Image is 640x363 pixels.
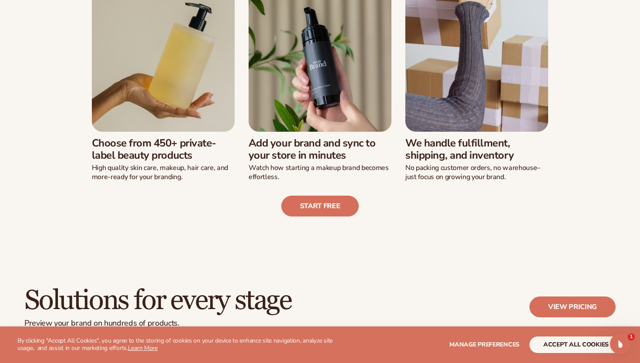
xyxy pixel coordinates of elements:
[449,340,519,349] span: Manage preferences
[128,344,158,352] a: Learn More
[249,163,391,182] p: Watch how starting a makeup brand becomes effortless.
[628,333,635,340] span: 1
[281,196,359,216] a: Start free
[249,137,391,162] h3: Add your brand and sync to your store in minutes
[405,163,548,182] p: No packing customer orders, no warehouse–just focus on growing your brand.
[24,286,291,315] h2: Solutions for every stage
[610,333,631,354] iframe: Intercom live chat
[529,336,623,353] button: accept all cookies
[92,163,235,182] p: High quality skin care, makeup, hair care, and more-ready for your branding.
[92,137,235,162] h3: Choose from 450+ private-label beauty products
[17,337,340,352] p: By clicking "Accept All Cookies", you agree to the storing of cookies on your device to enhance s...
[449,336,519,353] button: Manage preferences
[529,296,616,317] a: View pricing
[405,137,548,162] h3: We handle fulfillment, shipping, and inventory
[24,319,291,328] p: Preview your brand on hundreds of products.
